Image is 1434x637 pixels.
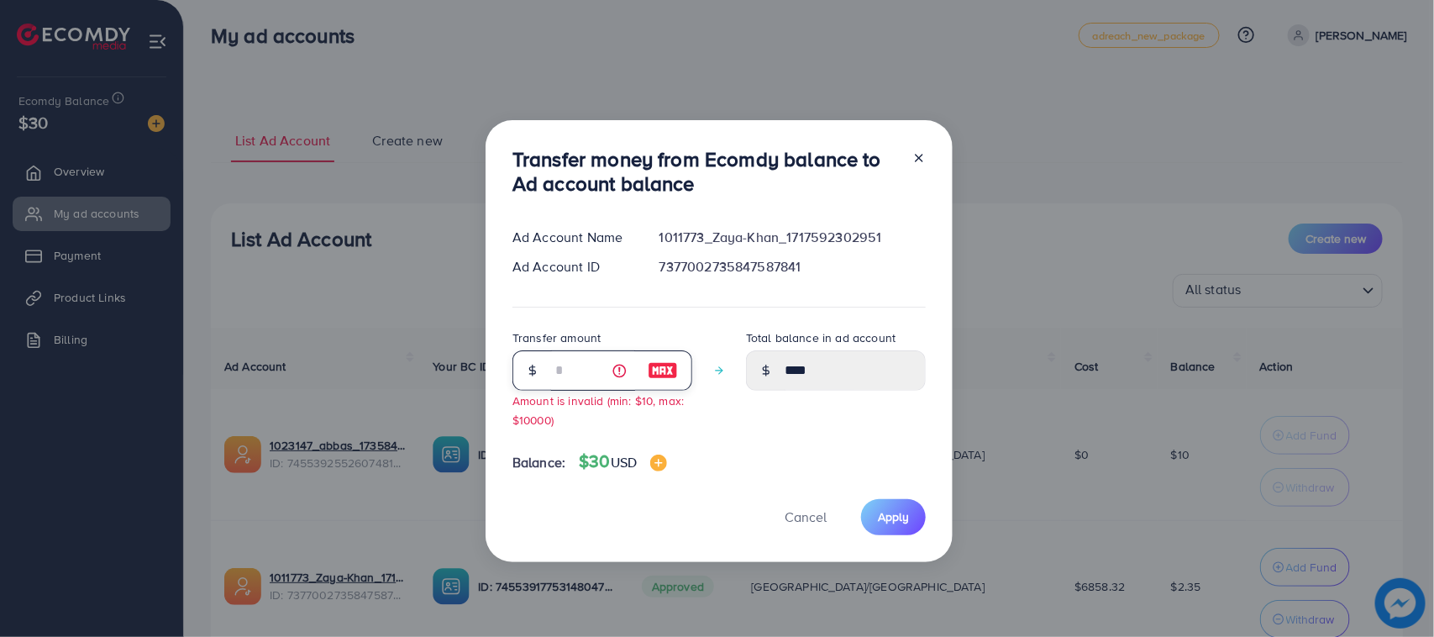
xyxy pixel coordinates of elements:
[646,228,939,247] div: 1011773_Zaya-Khan_1717592302951
[646,257,939,276] div: 7377002735847587841
[648,361,678,381] img: image
[512,329,601,346] label: Transfer amount
[878,508,909,525] span: Apply
[764,499,848,535] button: Cancel
[650,455,667,471] img: image
[512,147,899,196] h3: Transfer money from Ecomdy balance to Ad account balance
[746,329,896,346] label: Total balance in ad account
[861,499,926,535] button: Apply
[579,451,667,472] h4: $30
[611,453,637,471] span: USD
[512,392,684,428] small: Amount is invalid (min: $10, max: $10000)
[499,228,646,247] div: Ad Account Name
[512,453,565,472] span: Balance:
[785,508,827,526] span: Cancel
[499,257,646,276] div: Ad Account ID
